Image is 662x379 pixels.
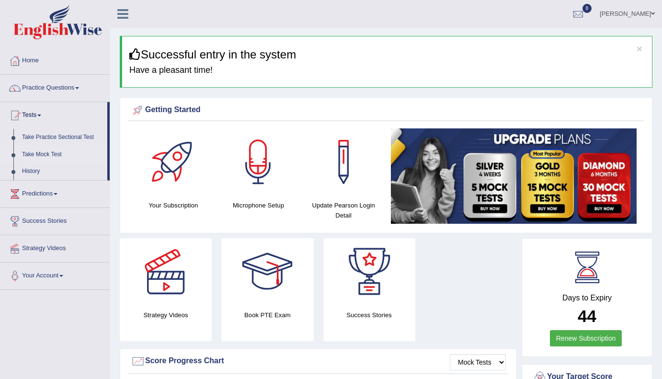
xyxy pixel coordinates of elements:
button: × [637,44,642,54]
a: Your Account [0,263,110,287]
a: History [18,163,107,180]
a: Take Practice Sectional Test [18,129,107,146]
a: Success Stories [0,208,110,232]
a: Strategy Videos [0,235,110,259]
a: Predictions [0,181,110,205]
h4: Success Stories [323,310,415,320]
h4: Strategy Videos [120,310,212,320]
span: 8 [582,4,592,13]
h3: Successful entry in the system [129,48,645,61]
h4: Update Pearson Login Detail [306,200,381,220]
a: Practice Questions [0,75,110,99]
h4: Book PTE Exam [221,310,313,320]
a: Home [0,47,110,71]
img: small5.jpg [391,128,637,224]
h4: Your Subscription [136,200,211,210]
a: Renew Subscription [550,330,622,346]
a: Take Mock Test [18,146,107,163]
h4: Microphone Setup [221,200,297,210]
h4: Days to Expiry [533,294,641,302]
b: 44 [578,307,596,325]
div: Score Progress Chart [131,354,506,368]
h4: Have a pleasant time! [129,66,645,75]
a: Tests [0,102,107,126]
div: Getting Started [131,103,641,117]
